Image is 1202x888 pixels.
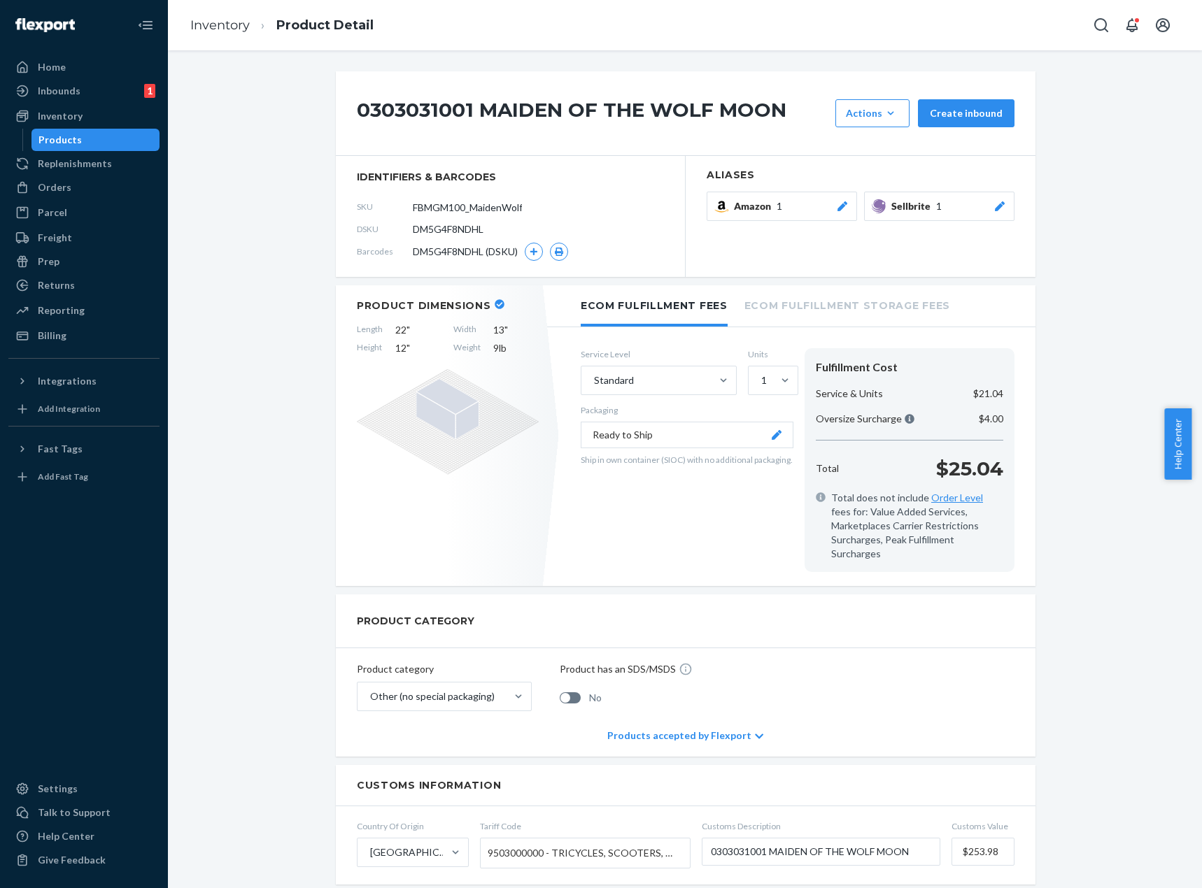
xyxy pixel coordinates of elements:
li: Ecom Fulfillment Fees [581,285,728,327]
div: Products [38,133,82,147]
span: Total does not include fees for: Value Added Services, Marketplaces Carrier Restrictions Surcharg... [831,491,1003,561]
span: Barcodes [357,245,413,257]
span: Amazon [734,199,777,213]
p: $25.04 [936,454,1003,482]
button: Close Navigation [132,11,160,39]
a: Settings [8,778,160,800]
div: Prep [38,255,59,268]
span: No [589,691,602,705]
span: Customs Description [702,820,940,832]
a: Add Fast Tag [8,466,160,488]
div: Billing [38,329,66,343]
a: Freight [8,227,160,249]
a: Product Detail [276,17,374,33]
a: Reporting [8,299,160,322]
ol: breadcrumbs [179,5,385,46]
a: Home [8,56,160,78]
span: SKU [357,201,413,213]
button: Open Search Box [1087,11,1115,39]
div: 1 [144,84,155,98]
p: Service & Units [816,387,883,401]
span: " [504,324,508,336]
div: Inbounds [38,84,80,98]
a: Inventory [8,105,160,127]
input: Other (no special packaging) [369,689,370,703]
a: Order Level [931,492,983,503]
img: Flexport logo [15,18,75,32]
span: DM5G4F8NDHL (DSKU) [413,245,518,259]
span: Length [357,323,383,337]
p: Ship in own container (SIOC) with no additional packaging. [581,454,793,466]
div: [GEOGRAPHIC_DATA] [370,845,450,859]
span: 22 [395,323,441,337]
h2: Customs Information [357,779,1014,792]
span: 13 [493,323,539,337]
a: Help Center [8,825,160,847]
span: Width [453,323,481,337]
div: Freight [38,231,72,245]
p: Product has an SDS/MSDS [560,662,676,676]
span: Customs Value [952,820,1014,832]
input: Standard [593,373,594,387]
div: Add Integration [38,403,100,415]
span: Sellbrite [891,199,936,213]
p: Total [816,461,839,475]
span: 9 lb [493,341,539,355]
span: 1 [936,199,942,213]
a: Add Integration [8,398,160,420]
a: Returns [8,274,160,296]
a: Prep [8,250,160,273]
h2: Aliases [707,170,1014,180]
button: Help Center [1164,408,1192,480]
p: $4.00 [979,412,1003,426]
div: Other (no special packaging) [370,689,495,703]
h2: PRODUCT CATEGORY [357,608,474,633]
span: Tariff Code [480,820,691,832]
span: DM5G4F8NDHL [413,222,483,236]
li: Ecom Fulfillment Storage Fees [744,285,950,324]
div: Fast Tags [38,442,83,456]
div: Replenishments [38,157,112,171]
div: Talk to Support [38,805,111,819]
button: Open account menu [1149,11,1177,39]
input: 1 [760,373,761,387]
div: Orders [38,180,71,194]
span: " [406,342,410,354]
span: identifiers & barcodes [357,170,664,184]
p: Product category [357,662,532,676]
div: Home [38,60,66,74]
div: Standard [594,373,634,387]
div: Actions [846,106,899,120]
button: Ready to Ship [581,422,793,448]
div: Reporting [38,303,85,317]
button: Fast Tags [8,438,160,460]
div: Products accepted by Flexport [607,715,763,757]
div: 1 [761,373,767,387]
div: Help Center [38,829,94,843]
a: Products [31,129,160,151]
a: Inventory [190,17,250,33]
a: Orders [8,176,160,199]
h1: 0303031001 MAIDEN OF THE WOLF MOON [357,99,828,127]
button: Amazon1 [707,192,857,221]
h2: Product Dimensions [357,299,491,312]
a: Talk to Support [8,801,160,824]
input: [GEOGRAPHIC_DATA] [369,845,370,859]
button: Create inbound [918,99,1014,127]
a: Billing [8,324,160,347]
button: Integrations [8,370,160,392]
span: 9503000000 - TRICYCLES, SCOOTERS, PEDAL CARS, SIMILAR WHEELED TOYS, DOLLS' CARRIAGES, DOLLS, OTHE... [488,841,676,865]
span: 12 [395,341,441,355]
a: Parcel [8,201,160,224]
div: Parcel [38,206,67,220]
div: Integrations [38,374,97,388]
span: Height [357,341,383,355]
button: Sellbrite1 [864,192,1014,221]
label: Units [748,348,793,360]
span: Weight [453,341,481,355]
p: Oversize Surcharge [816,412,914,426]
button: Give Feedback [8,849,160,871]
span: 1 [777,199,782,213]
button: Open notifications [1118,11,1146,39]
